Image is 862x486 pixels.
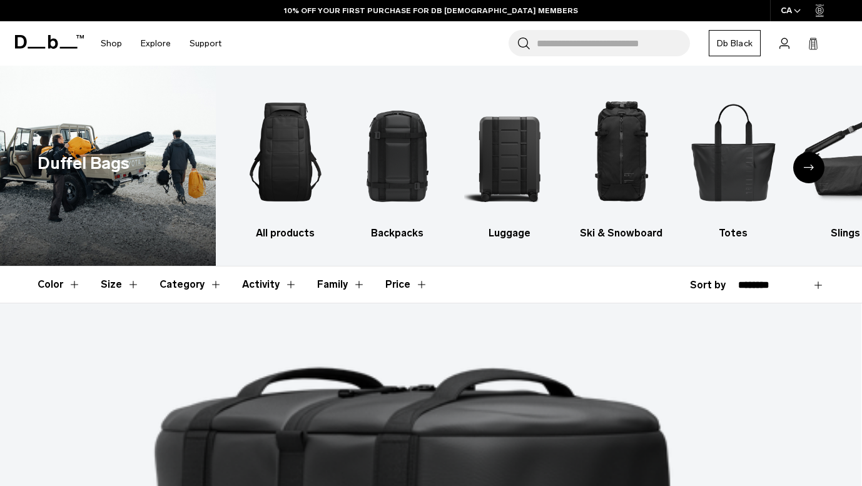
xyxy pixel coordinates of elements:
button: Toggle Filter [38,266,81,303]
img: Db [352,84,442,220]
h3: Ski & Snowboard [576,226,666,241]
h1: Duffel Bags [38,151,129,176]
a: Db Backpacks [352,84,442,241]
li: 4 / 10 [576,84,666,241]
h3: All products [241,226,331,241]
a: Db Black [709,30,761,56]
li: 3 / 10 [464,84,554,241]
h3: Totes [688,226,778,241]
button: Toggle Filter [317,266,365,303]
img: Db [241,84,331,220]
h3: Luggage [464,226,554,241]
a: Explore [141,21,171,66]
a: Shop [101,21,122,66]
a: Db Totes [688,84,778,241]
a: Support [190,21,221,66]
li: 1 / 10 [241,84,331,241]
div: Next slide [793,152,824,183]
a: Db All products [241,84,331,241]
button: Toggle Price [385,266,428,303]
img: Db [464,84,554,220]
li: 2 / 10 [352,84,442,241]
img: Db [576,84,666,220]
button: Toggle Filter [242,266,297,303]
a: Db Ski & Snowboard [576,84,666,241]
nav: Main Navigation [91,21,231,66]
a: Db Luggage [464,84,554,241]
button: Toggle Filter [160,266,222,303]
li: 5 / 10 [688,84,778,241]
img: Db [688,84,778,220]
a: 10% OFF YOUR FIRST PURCHASE FOR DB [DEMOGRAPHIC_DATA] MEMBERS [284,5,578,16]
h3: Backpacks [352,226,442,241]
button: Toggle Filter [101,266,139,303]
